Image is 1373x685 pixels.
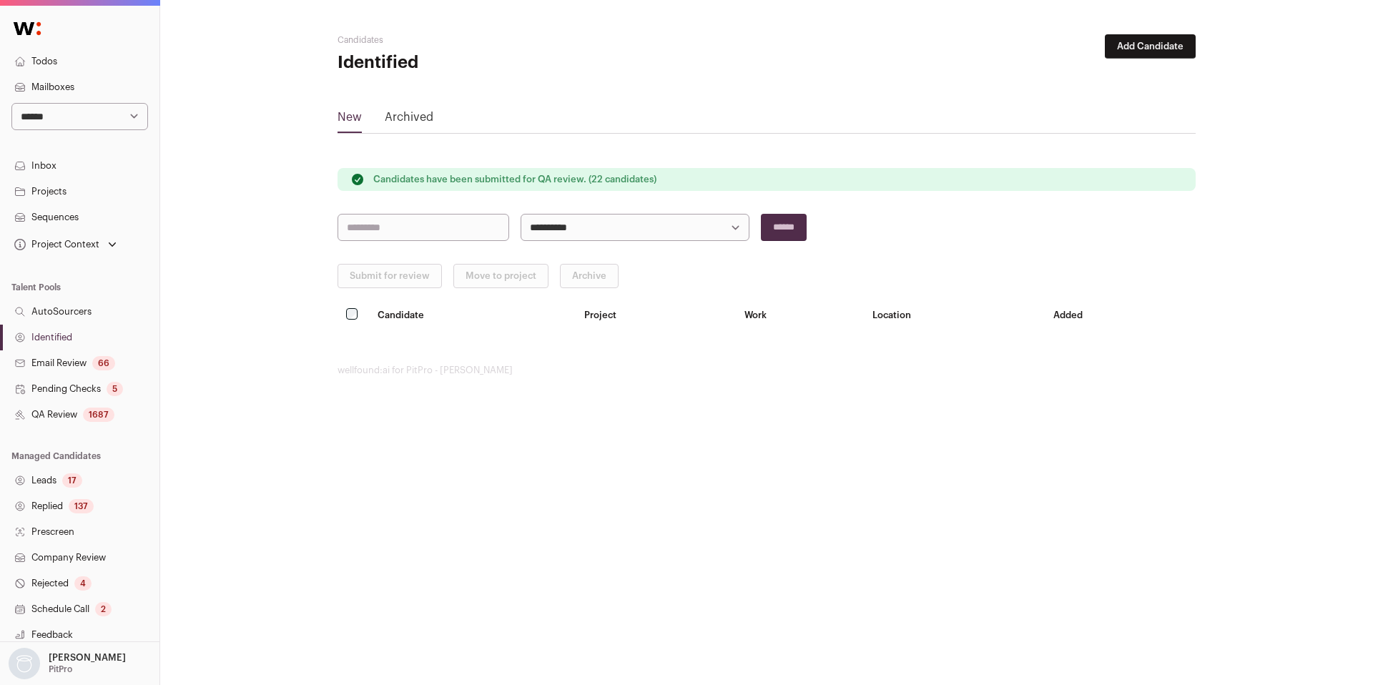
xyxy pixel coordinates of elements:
[11,239,99,250] div: Project Context
[49,652,126,664] p: [PERSON_NAME]
[576,300,736,330] th: Project
[338,51,624,74] h1: Identified
[69,499,94,513] div: 137
[11,235,119,255] button: Open dropdown
[74,576,92,591] div: 4
[736,300,864,330] th: Work
[83,408,114,422] div: 1687
[864,300,1045,330] th: Location
[338,365,1196,376] footer: wellfound:ai for PitPro - [PERSON_NAME]
[95,602,112,616] div: 2
[92,356,115,370] div: 66
[1105,34,1196,59] button: Add Candidate
[62,473,82,488] div: 17
[369,300,576,330] th: Candidate
[9,648,40,679] img: nopic.png
[338,34,624,46] h2: Candidates
[1045,300,1196,330] th: Added
[6,14,49,43] img: Wellfound
[385,109,433,132] a: Archived
[107,382,123,396] div: 5
[6,648,129,679] button: Open dropdown
[373,174,656,185] p: Candidates have been submitted for QA review. (22 candidates)
[338,109,362,132] a: New
[49,664,72,675] p: PitPro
